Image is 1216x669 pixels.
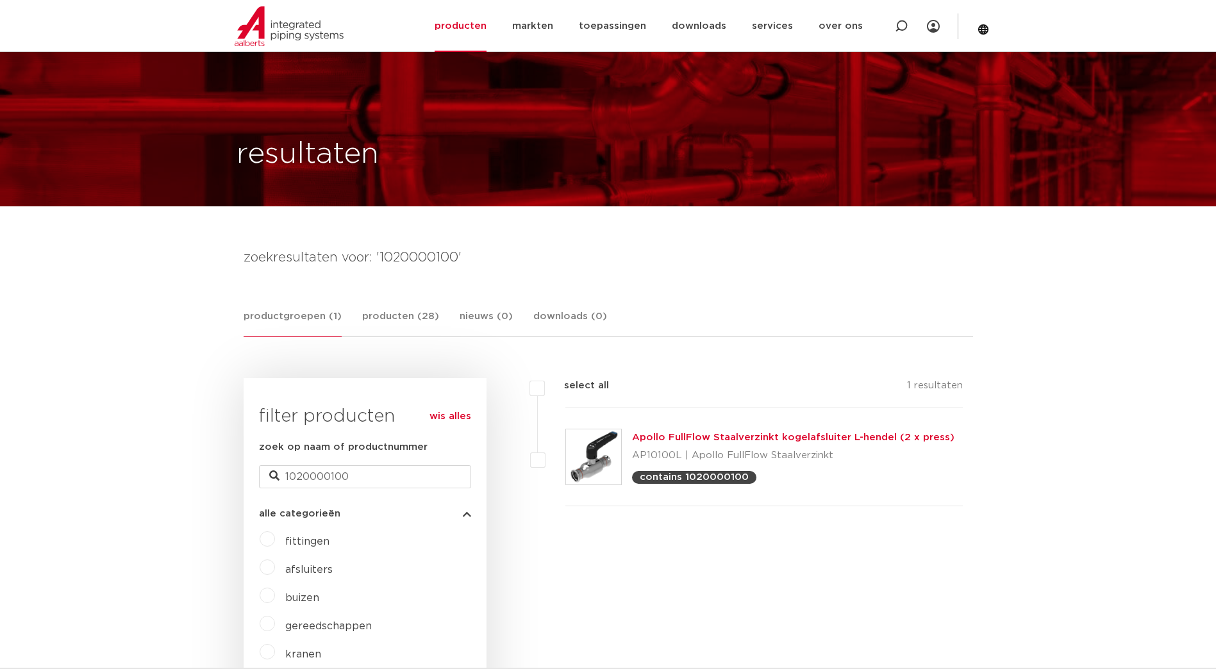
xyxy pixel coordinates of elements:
[362,309,439,336] a: producten (28)
[244,309,342,337] a: productgroepen (1)
[285,621,372,631] a: gereedschappen
[285,536,329,547] a: fittingen
[285,565,333,575] a: afsluiters
[460,309,513,336] a: nieuws (0)
[259,404,471,429] h3: filter producten
[566,429,621,484] img: Thumbnail for Apollo FullFlow Staalverzinkt kogelafsluiter L-hendel (2 x press)
[640,472,749,482] p: contains 1020000100
[429,409,471,424] a: wis alles
[907,378,963,398] p: 1 resultaten
[259,465,471,488] input: zoeken
[285,649,321,659] a: kranen
[259,440,428,455] label: zoek op naam of productnummer
[533,309,607,336] a: downloads (0)
[632,433,954,442] a: Apollo FullFlow Staalverzinkt kogelafsluiter L-hendel (2 x press)
[237,134,379,175] h1: resultaten
[244,247,973,268] h4: zoekresultaten voor: '1020000100'
[545,378,609,393] label: select all
[285,593,319,603] a: buizen
[259,509,340,518] span: alle categorieën
[632,445,954,466] p: AP10100L | Apollo FullFlow Staalverzinkt
[259,509,471,518] button: alle categorieën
